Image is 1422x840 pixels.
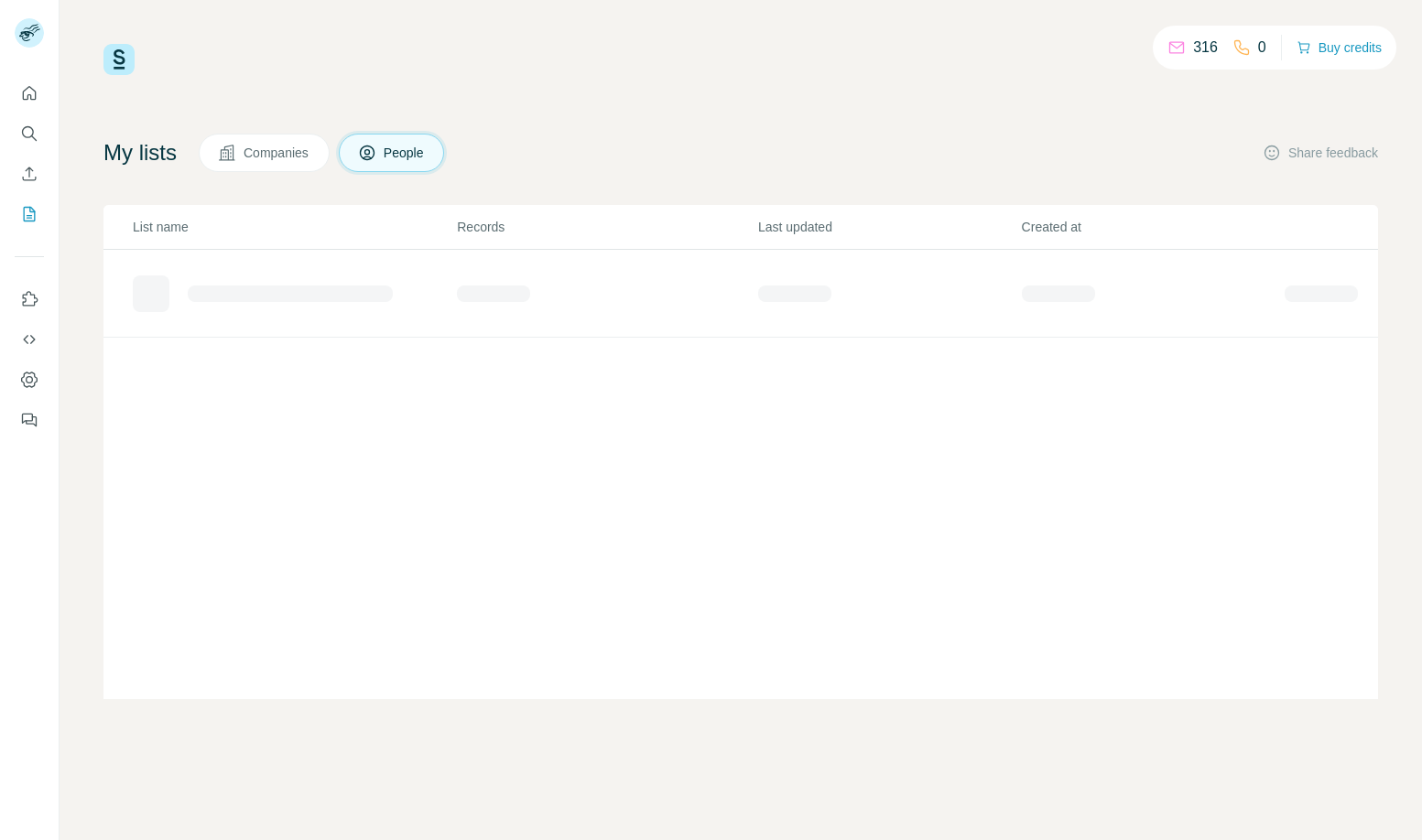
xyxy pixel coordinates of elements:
[1258,37,1266,59] p: 0
[103,44,135,75] img: Surfe Logo
[15,363,44,396] button: Dashboard
[15,157,44,190] button: Enrich CSV
[15,77,44,110] button: Quick start
[1263,144,1378,162] button: Share feedback
[15,323,44,356] button: Use Surfe API
[758,218,1020,236] p: Last updated
[244,144,310,162] span: Companies
[15,117,44,150] button: Search
[457,218,756,236] p: Records
[15,283,44,316] button: Use Surfe on LinkedIn
[1297,35,1382,60] button: Buy credits
[15,198,44,231] button: My lists
[133,218,455,236] p: List name
[15,404,44,436] button: Feedback
[1022,218,1284,236] p: Created at
[1193,37,1218,59] p: 316
[103,138,177,167] h4: My lists
[384,144,426,162] span: People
